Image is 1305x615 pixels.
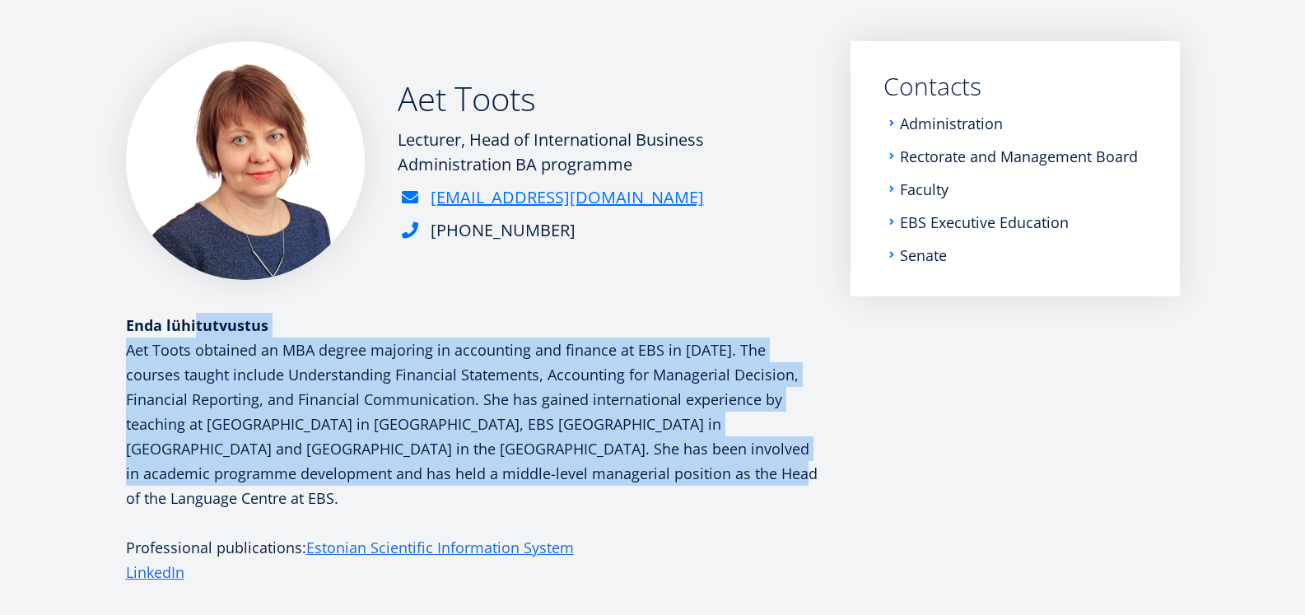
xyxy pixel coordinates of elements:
[126,338,818,510] p: Aet Toots obtained an MBA degree majoring in accounting and finance at EBS in [DATE]. The courses...
[900,214,1069,231] a: EBS Executive Education
[900,115,1003,132] a: Administration
[900,247,947,263] a: Senate
[126,560,184,585] a: LinkedIn
[398,128,818,177] div: Lecturer, Head of International Business Administration BA programme
[126,313,818,338] div: Enda lühitutvustus
[900,148,1138,165] a: Rectorate and Management Board
[126,41,365,280] img: aet toots
[431,185,704,210] a: [EMAIL_ADDRESS][DOMAIN_NAME]
[431,218,576,243] div: [PHONE_NUMBER]
[883,74,1147,99] a: Contacts
[900,181,948,198] a: Faculty
[398,78,818,119] h2: Aet Toots
[306,535,574,560] a: Estonian Scientific Information System
[126,535,818,560] p: Professional publications:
